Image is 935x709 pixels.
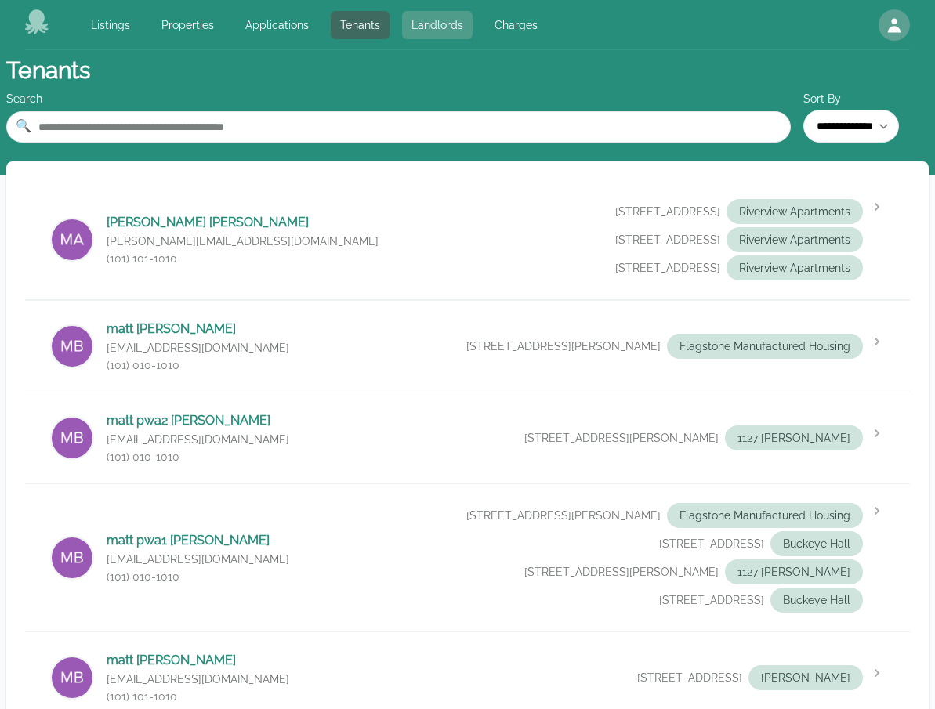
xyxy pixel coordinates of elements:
p: [EMAIL_ADDRESS][DOMAIN_NAME] [107,552,289,567]
a: Tenants [331,11,390,39]
span: [STREET_ADDRESS][PERSON_NAME] [466,338,661,354]
p: (101) 010-1010 [107,569,289,584]
span: [STREET_ADDRESS] [659,592,764,608]
p: (101) 101-1010 [107,251,379,266]
div: Search [6,91,791,107]
img: Mateo Angelini [50,218,94,262]
p: (101) 010-1010 [107,449,289,465]
span: 1127 [PERSON_NAME] [725,425,863,450]
span: Buckeye Hall [770,531,863,556]
span: [STREET_ADDRESS] [659,536,764,552]
span: 1127 [PERSON_NAME] [725,559,863,584]
p: matt pwa2 [PERSON_NAME] [107,411,289,430]
span: Flagstone Manufactured Housing [667,334,863,359]
a: Charges [485,11,547,39]
span: [PERSON_NAME] [748,665,863,690]
p: [EMAIL_ADDRESS][DOMAIN_NAME] [107,340,289,356]
h1: Tenants [6,56,90,85]
span: [STREET_ADDRESS][PERSON_NAME] [466,508,661,523]
p: matt [PERSON_NAME] [107,320,289,338]
span: [STREET_ADDRESS] [637,670,742,685]
p: [EMAIL_ADDRESS][DOMAIN_NAME] [107,671,289,687]
a: matt pwa2 barniclematt pwa2 [PERSON_NAME][EMAIL_ADDRESS][DOMAIN_NAME](101) 010-1010[STREET_ADDRES... [25,392,910,483]
img: matt pwa2 barnicle [50,416,94,460]
span: [STREET_ADDRESS][PERSON_NAME] [524,430,719,446]
a: Mateo Angelini[PERSON_NAME] [PERSON_NAME][PERSON_NAME][EMAIL_ADDRESS][DOMAIN_NAME](101) 101-1010[... [25,180,910,299]
span: [STREET_ADDRESS] [615,232,720,248]
p: [PERSON_NAME][EMAIL_ADDRESS][DOMAIN_NAME] [107,233,379,249]
a: Properties [152,11,223,39]
label: Sort By [803,91,929,107]
span: [STREET_ADDRESS] [615,204,720,219]
a: matt pwa1 barniclematt pwa1 [PERSON_NAME][EMAIL_ADDRESS][DOMAIN_NAME](101) 010-1010[STREET_ADDRES... [25,484,910,631]
p: matt pwa1 [PERSON_NAME] [107,531,289,550]
img: matt pwa1 barnicle [50,536,94,580]
span: Buckeye Hall [770,588,863,613]
span: [STREET_ADDRESS][PERSON_NAME] [524,564,719,580]
p: (101) 010-1010 [107,357,289,373]
img: matt barnicle [50,656,94,700]
span: [STREET_ADDRESS] [615,260,720,276]
p: [PERSON_NAME] [PERSON_NAME] [107,213,379,232]
img: matt barnicle [50,324,94,368]
p: (101) 101-1010 [107,689,289,704]
span: Riverview Apartments [727,199,863,224]
p: matt [PERSON_NAME] [107,651,289,670]
p: [EMAIL_ADDRESS][DOMAIN_NAME] [107,432,289,447]
a: matt barniclematt [PERSON_NAME][EMAIL_ADDRESS][DOMAIN_NAME](101) 010-1010[STREET_ADDRESS][PERSON_... [25,301,910,392]
a: Applications [236,11,318,39]
a: Listings [82,11,140,39]
span: Riverview Apartments [727,227,863,252]
span: Flagstone Manufactured Housing [667,503,863,528]
a: Landlords [402,11,473,39]
span: Riverview Apartments [727,255,863,280]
